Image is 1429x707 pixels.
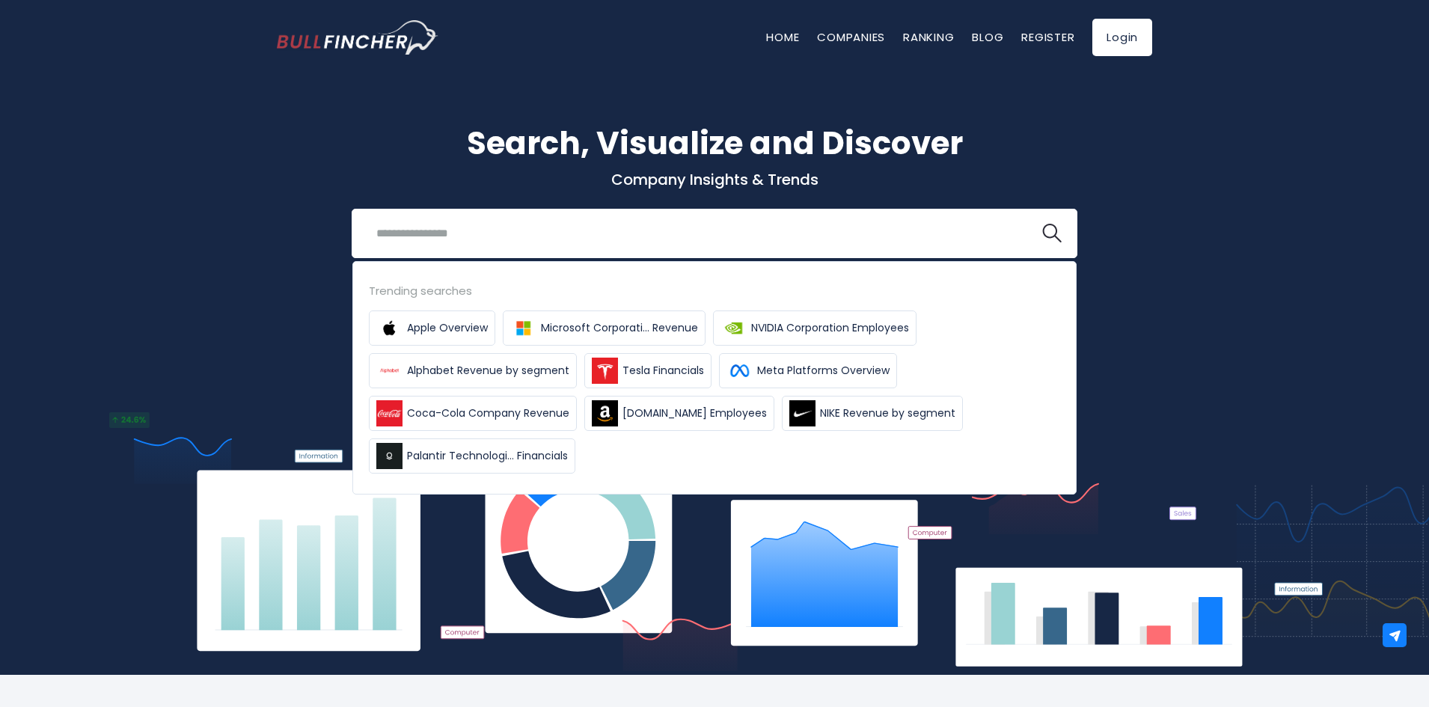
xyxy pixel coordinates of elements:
[407,363,569,379] span: Alphabet Revenue by segment
[277,288,1152,304] p: What's trending
[1021,29,1074,45] a: Register
[584,396,774,431] a: [DOMAIN_NAME] Employees
[622,363,704,379] span: Tesla Financials
[820,405,955,421] span: NIKE Revenue by segment
[369,438,575,474] a: Palantir Technologi... Financials
[369,282,1060,299] div: Trending searches
[277,120,1152,167] h1: Search, Visualize and Discover
[757,363,890,379] span: Meta Platforms Overview
[719,353,897,388] a: Meta Platforms Overview
[903,29,954,45] a: Ranking
[407,320,488,336] span: Apple Overview
[584,353,712,388] a: Tesla Financials
[369,310,495,346] a: Apple Overview
[277,20,438,55] a: Go to homepage
[713,310,917,346] a: NVIDIA Corporation Employees
[817,29,885,45] a: Companies
[407,405,569,421] span: Coca-Cola Company Revenue
[622,405,767,421] span: [DOMAIN_NAME] Employees
[766,29,799,45] a: Home
[541,320,698,336] span: Microsoft Corporati... Revenue
[1092,19,1152,56] a: Login
[369,353,577,388] a: Alphabet Revenue by segment
[277,20,438,55] img: Bullfincher logo
[277,170,1152,189] p: Company Insights & Trends
[782,396,963,431] a: NIKE Revenue by segment
[972,29,1003,45] a: Blog
[407,448,568,464] span: Palantir Technologi... Financials
[503,310,706,346] a: Microsoft Corporati... Revenue
[751,320,909,336] span: NVIDIA Corporation Employees
[1042,224,1062,243] img: search icon
[369,396,577,431] a: Coca-Cola Company Revenue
